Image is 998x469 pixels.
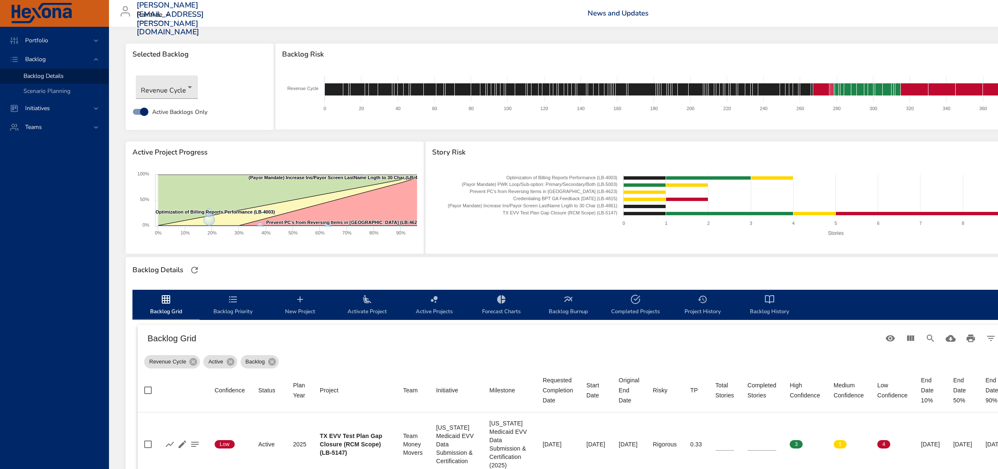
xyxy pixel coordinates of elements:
[234,230,244,235] text: 30%
[144,355,200,368] div: Revenue Cycle
[614,106,621,111] text: 160
[833,106,841,111] text: 280
[962,221,964,226] text: 8
[513,196,617,201] text: Credentialing BPT GA Feedback [DATE] (LB-4815)
[877,221,879,226] text: 6
[369,230,378,235] text: 80%
[130,263,186,277] div: Backlog Details
[288,86,319,91] text: Revenue Cycle
[790,441,803,448] span: 3
[653,440,677,448] div: Rigorous
[137,1,204,37] h3: [PERSON_NAME][EMAIL_ADDRESS][PERSON_NAME][DOMAIN_NAME]
[258,385,275,395] div: Sort
[18,104,57,112] span: Initiatives
[448,203,617,208] text: (Payor Mandate) Increase Ins/Payor Screen LastName Lngth to 30 Char (LB-4861)
[163,438,176,451] button: Show Burnup
[293,380,306,400] div: Plan Year
[834,441,847,448] span: 1
[760,106,767,111] text: 240
[541,106,548,111] text: 120
[469,189,617,194] text: Prevent PC's from Reversing Items in [GEOGRAPHIC_DATA] (LB-4623)
[23,72,64,80] span: Backlog Details
[18,123,49,131] span: Teams
[943,106,950,111] text: 340
[203,358,228,366] span: Active
[834,380,864,400] div: Medium Confidence
[436,385,476,395] span: Initiative
[619,440,639,448] div: [DATE]
[900,328,920,348] button: View Columns
[690,385,698,395] div: Sort
[215,385,245,395] div: Confidence
[506,175,617,180] text: Optimization of Billing Reports Performance (LB-4003)
[320,385,390,395] span: Project
[906,106,914,111] text: 320
[320,433,382,456] b: TX EVV Test Plan Gap Closure (RCM Scope) (LB-5147)
[834,380,864,400] div: Sort
[674,294,731,317] span: Project History
[137,8,173,22] div: Raintree
[132,50,267,59] span: Selected Backlog
[790,380,820,400] div: Sort
[152,108,207,116] span: Active Backlogs Only
[749,221,752,226] text: 3
[877,380,907,400] div: Low Confidence
[396,230,405,235] text: 90%
[262,230,271,235] text: 40%
[258,385,275,395] div: Status
[980,106,987,111] text: 360
[403,385,423,395] span: Team
[137,294,194,317] span: Backlog Grid
[188,264,201,276] button: Refresh Page
[490,385,515,395] div: Milestone
[359,106,364,111] text: 20
[258,385,280,395] span: Status
[586,380,605,400] div: Start Date
[205,294,262,317] span: Backlog Priority
[690,385,702,395] span: TP
[653,385,668,395] div: Risky
[919,221,922,226] text: 7
[707,221,710,226] text: 2
[143,222,149,227] text: 0%
[320,385,339,395] div: Sort
[132,148,417,157] span: Active Project Progress
[156,209,275,214] text: Optimization of Billing Reports Performance (LB-4003)
[203,355,237,368] div: Active
[504,106,511,111] text: 100
[835,221,837,226] text: 5
[403,385,418,395] div: Sort
[320,385,339,395] div: Project
[490,385,515,395] div: Sort
[588,8,648,18] a: News and Updates
[241,355,279,368] div: Backlog
[462,182,617,187] text: (Payor Mandate) PWK Loop/Sub-option: Primary/Secondary/Both (LB-5003)
[249,175,427,180] text: (Payor Mandate) Increase Ins/Payor Screen LastName Lngth to 30 Char (LB-4861)
[18,55,52,63] span: Backlog
[921,440,940,448] div: [DATE]
[18,36,55,44] span: Portfolio
[241,358,270,366] span: Backlog
[650,106,658,111] text: 180
[436,385,458,395] div: Initiative
[953,440,972,448] div: [DATE]
[619,375,639,405] div: Original End Date
[136,75,198,99] div: Revenue Cycle
[406,294,463,317] span: Active Projects
[543,375,573,405] div: Sort
[747,380,776,400] div: Completed Stories
[792,221,794,226] text: 4
[723,106,731,111] text: 220
[540,294,597,317] span: Backlog Burnup
[396,106,401,111] text: 40
[920,328,941,348] button: Search
[921,375,940,405] div: End Date 10%
[342,230,352,235] text: 70%
[543,375,573,405] div: Requested Completion Date
[715,380,734,400] div: Sort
